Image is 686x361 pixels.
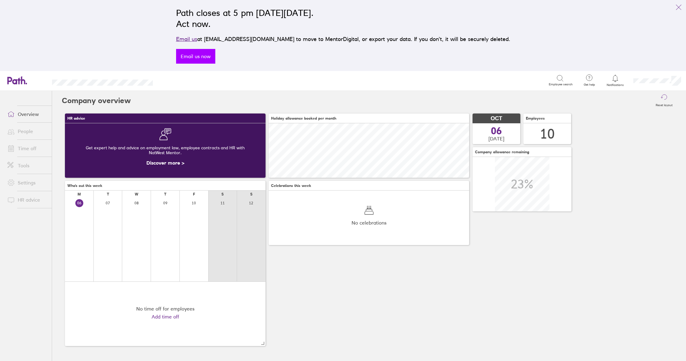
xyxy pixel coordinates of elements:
span: HR advice [67,116,85,121]
div: W [135,192,138,196]
span: No celebrations [352,220,386,225]
button: Reset layout [652,91,676,110]
span: Notifications [605,83,625,87]
span: 06 [491,126,502,136]
span: Holiday allowance booked per month [271,116,336,121]
div: M [77,192,81,196]
div: S [221,192,224,196]
a: Settings [2,177,52,189]
a: Overview [2,108,52,120]
div: No time off for employees [136,306,194,311]
div: F [193,192,195,196]
a: Email us [176,36,197,42]
div: 10 [540,126,555,142]
a: HR advice [2,194,52,206]
span: Who's out this week [67,184,102,188]
a: Email us now [176,49,215,64]
p: at [EMAIL_ADDRESS][DOMAIN_NAME] to move to MentorDigital, or export your data. If you don’t, it w... [176,35,510,43]
a: People [2,125,52,137]
span: Get help [579,83,599,87]
span: Company allowance remaining [475,150,529,154]
span: [DATE] [488,136,504,141]
h2: Company overview [62,91,131,110]
a: Tools [2,159,52,172]
a: Notifications [605,74,625,87]
div: S [250,192,252,196]
a: Discover more > [146,160,184,166]
div: Get expert help and advice on employment law, employee contracts and HR with NatWest Mentor. [70,140,261,160]
div: T [107,192,109,196]
span: Celebrations this week [271,184,311,188]
span: Employee search [549,83,573,86]
h2: Path closes at 5 pm [DATE][DATE]. Act now. [176,7,510,29]
div: Search [169,77,185,83]
label: Reset layout [652,102,676,107]
span: Employees [526,116,545,121]
a: Add time off [152,314,179,319]
a: Time off [2,142,52,154]
div: T [164,192,166,196]
span: OCT [491,115,502,122]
